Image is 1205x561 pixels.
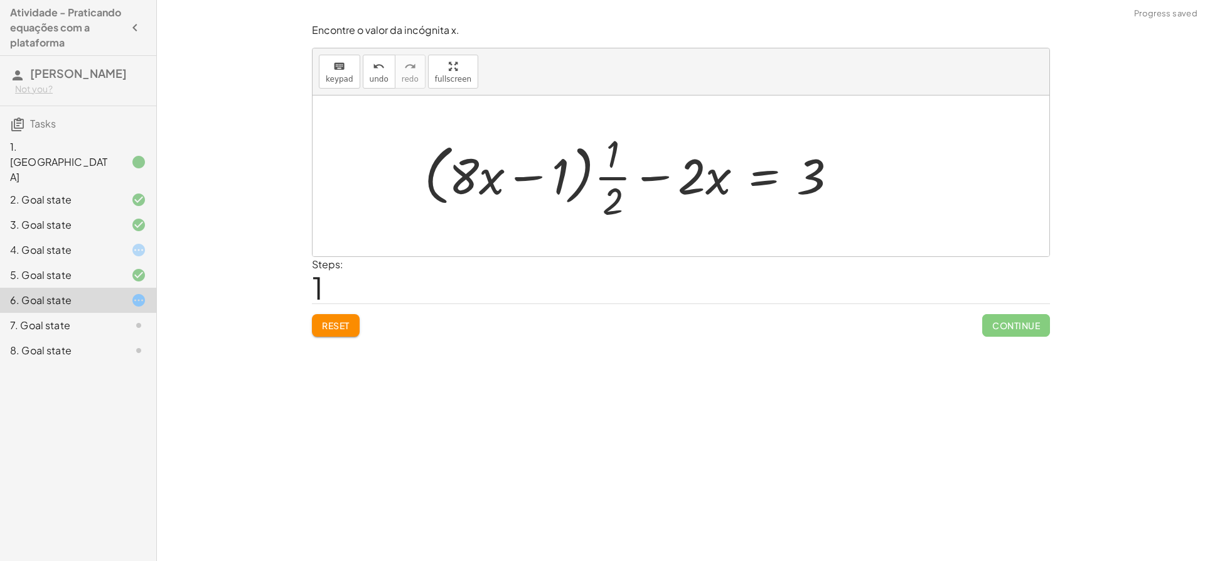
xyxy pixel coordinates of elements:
i: Task not started. [131,343,146,358]
div: 3. Goal state [10,217,111,232]
span: fullscreen [435,75,471,84]
div: Not you? [15,83,146,95]
span: [PERSON_NAME] [30,66,127,80]
div: 1. [GEOGRAPHIC_DATA] [10,139,111,185]
button: fullscreen [428,55,478,89]
button: keyboardkeypad [319,55,360,89]
div: 8. Goal state [10,343,111,358]
div: 7. Goal state [10,318,111,333]
i: Task finished. [131,155,146,170]
h4: Atividade - Praticando equações com a plataforma [10,5,124,50]
span: Tasks [30,117,56,130]
p: Encontre o valor da incógnita x. [312,23,1050,38]
span: redo [402,75,419,84]
div: 5. Goal state [10,268,111,283]
span: Reset [322,320,350,331]
span: Progress saved [1134,8,1197,20]
i: undo [373,59,385,74]
label: Steps: [312,258,343,271]
i: Task finished and correct. [131,192,146,207]
button: undoundo [363,55,395,89]
i: Task not started. [131,318,146,333]
span: 1 [312,268,323,307]
button: Reset [312,314,360,337]
i: keyboard [333,59,345,74]
span: keypad [326,75,353,84]
i: Task finished and correct. [131,217,146,232]
i: Task finished and correct. [131,268,146,283]
i: Task started. [131,293,146,308]
button: redoredo [395,55,426,89]
div: 4. Goal state [10,242,111,258]
i: redo [404,59,416,74]
span: undo [370,75,388,84]
div: 6. Goal state [10,293,111,308]
i: Task started. [131,242,146,258]
div: 2. Goal state [10,192,111,207]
